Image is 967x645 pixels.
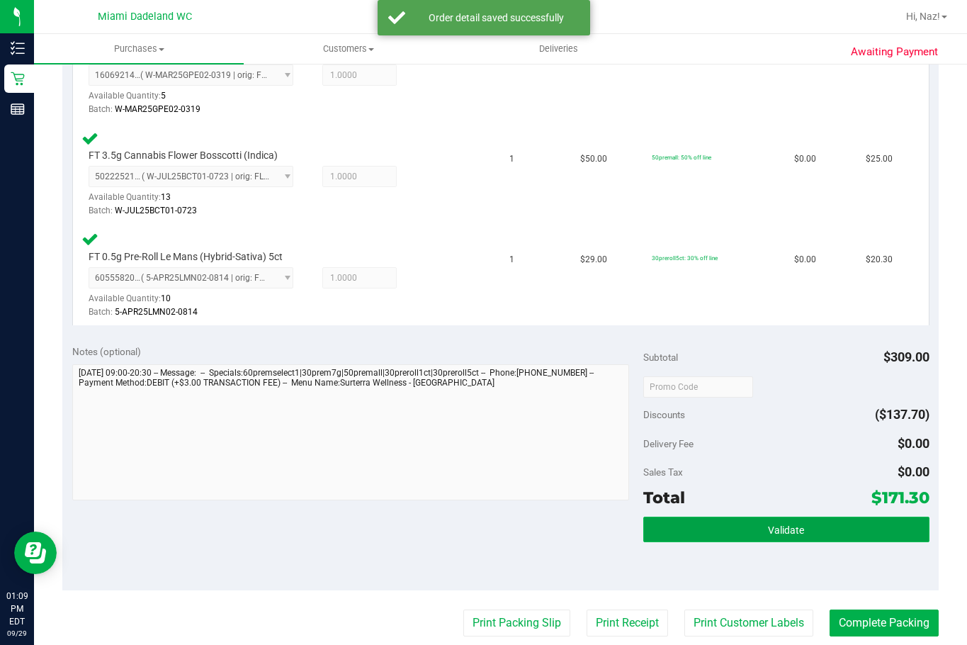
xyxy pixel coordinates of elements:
[244,43,453,55] span: Customers
[652,254,718,262] span: 30preroll5ct: 30% off line
[652,154,711,161] span: 50premall: 50% off line
[72,346,141,357] span: Notes (optional)
[643,438,694,449] span: Delivery Fee
[643,517,929,542] button: Validate
[89,307,113,317] span: Batch:
[684,610,813,636] button: Print Customer Labels
[643,488,685,507] span: Total
[643,376,753,398] input: Promo Code
[161,91,166,101] span: 5
[509,253,514,267] span: 1
[883,349,929,364] span: $309.00
[587,610,668,636] button: Print Receipt
[244,34,453,64] a: Customers
[794,253,816,267] span: $0.00
[509,152,514,166] span: 1
[580,253,607,267] span: $29.00
[768,525,804,536] span: Validate
[830,610,939,636] button: Complete Packing
[34,34,244,64] a: Purchases
[89,149,278,162] span: FT 3.5g Cannabis Flower Bosscotti (Indica)
[89,86,305,113] div: Available Quantity:
[871,488,929,507] span: $171.30
[11,41,25,55] inline-svg: Inventory
[898,464,929,479] span: $0.00
[866,253,893,267] span: $20.30
[898,436,929,451] span: $0.00
[34,43,244,55] span: Purchases
[98,11,192,23] span: Miami Dadeland WC
[580,152,607,166] span: $50.00
[643,402,685,427] span: Discounts
[866,152,893,166] span: $25.00
[643,352,678,363] span: Subtotal
[89,187,305,215] div: Available Quantity:
[794,152,816,166] span: $0.00
[875,407,929,422] span: ($137.70)
[463,610,570,636] button: Print Packing Slip
[454,34,664,64] a: Deliveries
[89,206,113,215] span: Batch:
[413,11,579,25] div: Order detail saved successfully
[11,102,25,116] inline-svg: Reports
[520,43,597,55] span: Deliveries
[115,307,198,317] span: 5-APR25LMN02-0814
[161,293,171,303] span: 10
[115,206,197,215] span: W-JUL25BCT01-0723
[14,532,57,574] iframe: Resource center
[906,11,940,22] span: Hi, Naz!
[6,628,28,639] p: 09/29
[851,44,938,60] span: Awaiting Payment
[89,250,283,264] span: FT 0.5g Pre-Roll Le Mans (Hybrid-Sativa) 5ct
[6,590,28,628] p: 01:09 PM EDT
[161,192,171,202] span: 13
[89,288,305,316] div: Available Quantity:
[115,104,200,114] span: W-MAR25GPE02-0319
[89,104,113,114] span: Batch:
[11,72,25,86] inline-svg: Retail
[643,466,683,478] span: Sales Tax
